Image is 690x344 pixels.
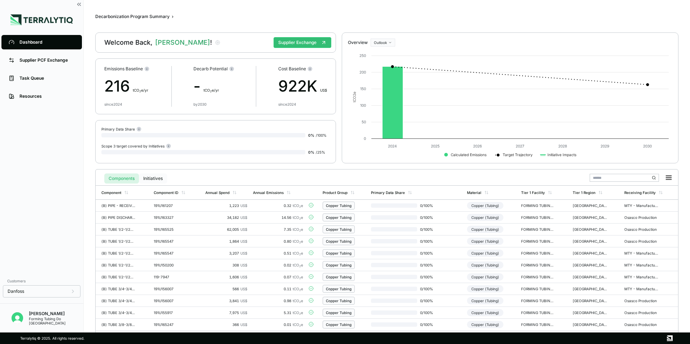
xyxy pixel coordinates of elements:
[205,190,230,195] div: Annual Spend
[293,239,303,243] span: tCO e
[417,310,440,315] span: 0 / 100 %
[205,203,247,208] div: 1,223
[573,299,607,303] div: [GEOGRAPHIC_DATA]
[326,310,351,315] div: Copper Tubing
[240,287,247,291] span: US$
[154,310,188,315] div: 191U155917
[299,324,301,327] sub: 2
[253,190,284,195] div: Annual Emissions
[8,288,24,294] span: Danfoss
[467,273,503,281] div: Copper (Tubing)
[293,263,303,267] span: tCO e
[240,263,247,267] span: US$
[467,214,503,221] div: Copper (Tubing)
[624,239,659,243] div: Osasco Production
[3,277,80,285] div: Customers
[643,144,652,148] text: 2030
[293,275,303,279] span: tCO e
[253,239,303,243] div: 0.80
[326,227,351,231] div: Copper Tubing
[205,215,247,220] div: 34,182
[253,263,303,267] div: 0.02
[326,215,351,220] div: Copper Tubing
[240,227,247,231] span: US$
[521,263,556,267] div: FORMING TUBING DO BRASIL LTDA - [GEOGRAPHIC_DATA]
[573,239,607,243] div: [GEOGRAPHIC_DATA]
[205,322,247,327] div: 366
[154,322,188,327] div: 191U165247
[29,311,83,317] div: [PERSON_NAME]
[371,190,405,195] div: Primary Data Share
[467,226,503,233] div: Copper (Tubing)
[101,190,121,195] div: Component
[624,322,659,327] div: Osasco Production
[293,215,303,220] span: tCO e
[624,310,659,315] div: Osasco Production
[417,227,440,231] span: 0 / 100 %
[101,143,171,149] div: Scope 3 target covered by Initiatives
[154,215,188,220] div: 191U163327
[193,75,234,98] div: -
[10,14,73,25] img: Logo
[101,251,136,255] div: (B) TUBE 1/2-1/2ODX1/2F-4B-FL
[573,275,607,279] div: [GEOGRAPHIC_DATA]
[133,88,148,92] span: t CO e/yr
[299,300,301,304] sub: 2
[573,322,607,327] div: [GEOGRAPHIC_DATA]
[9,309,26,327] button: Open user button
[521,251,556,255] div: FORMING TUBING DO BRASIL LTDA - [GEOGRAPHIC_DATA]
[154,251,188,255] div: 191U165547
[601,144,609,148] text: 2029
[210,39,212,46] span: !
[19,75,75,81] div: Task Queue
[451,153,486,157] text: Calculated Emissions
[467,297,503,304] div: Copper (Tubing)
[299,312,301,316] sub: 2
[101,126,141,132] div: Primary Data Share
[521,215,556,220] div: FORMING TUBING DO BRASIL LTDA - [GEOGRAPHIC_DATA]
[417,215,440,220] span: 0 / 100 %
[154,203,188,208] div: 191U161207
[573,190,595,195] div: Tier 1 Region
[371,39,395,47] button: Outlook
[624,251,659,255] div: MTY - Manufacturing Plant
[101,275,136,279] div: (B) TUBE 1/2-1/2ODX1/2OD-5B-SC
[253,275,303,279] div: 0.07
[205,227,247,231] div: 62,005
[154,275,188,279] div: 119-7947
[154,190,178,195] div: Component ID
[326,299,351,303] div: Copper Tubing
[316,150,325,154] span: / 25 %
[205,275,247,279] div: 1,606
[417,322,440,327] span: 0 / 100 %
[278,66,327,72] div: Cost Baseline
[417,275,440,279] span: 0 / 100 %
[417,263,440,267] span: 0 / 100 %
[104,38,212,47] div: Welcome Back,
[320,88,327,92] span: US$
[360,87,366,91] text: 150
[467,190,481,195] div: Material
[205,310,247,315] div: 7,975
[299,241,301,244] sub: 2
[253,227,303,231] div: 7.35
[154,263,188,267] div: 191U150200
[240,310,247,315] span: US$
[558,144,567,148] text: 2028
[210,90,212,93] sub: 2
[274,37,331,48] button: Supplier Exchange
[417,239,440,243] span: 0 / 100 %
[154,239,188,243] div: 191U165547
[253,203,303,208] div: 0.32
[299,217,301,220] sub: 2
[624,203,659,208] div: MTY - Manufacturing Plant
[139,173,167,184] button: Initiatives
[624,263,659,267] div: MTY - Manufacturing Plant
[326,322,351,327] div: Copper Tubing
[323,190,348,195] div: Product Group
[624,287,659,291] div: MTY - Manufacturing Plant
[253,287,303,291] div: 0.11
[101,310,136,315] div: (B) TUBE 3/4-3/4ODX3/4OD-1B-NO
[573,203,607,208] div: [GEOGRAPHIC_DATA]
[417,251,440,255] span: 0 / 100 %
